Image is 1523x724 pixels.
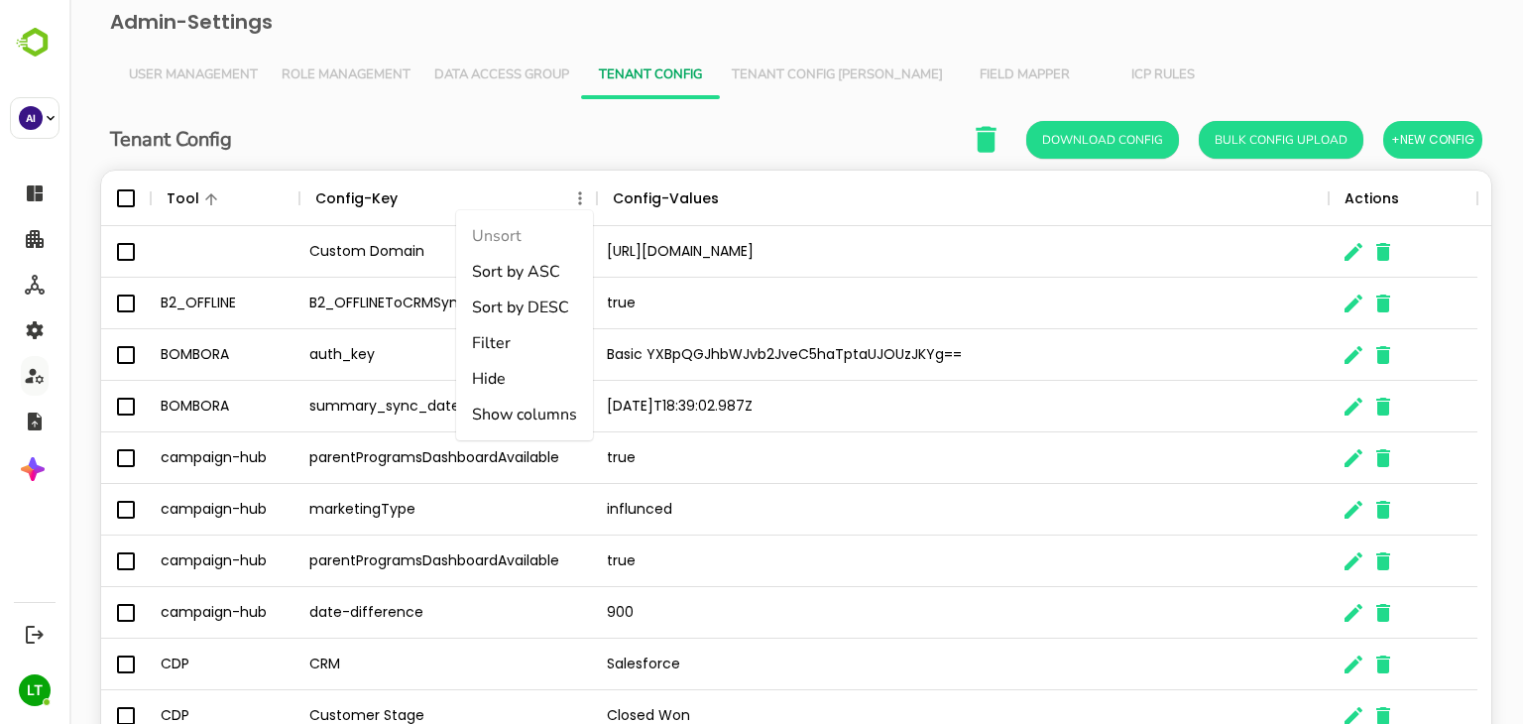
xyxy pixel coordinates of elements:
div: campaign-hub [81,432,230,484]
div: B2_OFFLINEToCRMSync [230,278,527,329]
h6: Tenant Config [41,124,163,156]
div: marketingType [230,484,527,536]
div: AI [19,106,43,130]
div: Basic YXBpQGJhbWJvb2JveC5haTptaUJOUzJKYg== [527,329,1259,381]
div: [DATE]T18:39:02.987Z [527,381,1259,432]
div: LT [19,674,51,706]
div: CDP [81,639,230,690]
li: Show columns [387,397,524,432]
div: campaign-hub [81,536,230,587]
div: Config-Key [246,171,328,226]
div: summary_sync_date [230,381,527,432]
div: B2_OFFLINE [81,278,230,329]
button: Sort [328,187,352,211]
div: Tool [97,171,130,226]
div: Actions [1275,171,1330,226]
div: 900 [527,587,1259,639]
div: BOMBORA [81,381,230,432]
span: Role Management [212,67,341,83]
button: Download Config [957,121,1110,159]
li: Hide [387,361,524,397]
li: Sort by ASC [387,254,524,290]
div: Vertical tabs example [48,52,1406,99]
div: BOMBORA [81,329,230,381]
div: true [527,536,1259,587]
div: Salesforce [527,639,1259,690]
span: Tenant Config [PERSON_NAME] [662,67,874,83]
span: Data Access Group [365,67,500,83]
div: Custom Domain [230,226,527,278]
button: Logout [21,621,48,648]
span: +New Config [1322,127,1405,153]
span: User Management [59,67,188,83]
div: auth_key [230,329,527,381]
div: [URL][DOMAIN_NAME] [527,226,1259,278]
div: true [527,432,1259,484]
button: Sort [130,187,154,211]
div: campaign-hub [81,484,230,536]
li: Filter [387,325,524,361]
span: Tenant Config [524,67,639,83]
div: parentProgramsDashboardAvailable [230,432,527,484]
div: Config-Values [543,171,649,226]
span: Field Mapper [897,67,1012,83]
li: Sort by DESC [387,290,524,325]
div: CRM [230,639,527,690]
button: Bulk Config Upload [1129,121,1294,159]
button: +New Config [1314,121,1413,159]
span: ICP Rules [1036,67,1151,83]
div: parentProgramsDashboardAvailable [230,536,527,587]
button: Menu [498,185,524,211]
button: Sort [649,187,673,211]
div: date-difference [230,587,527,639]
img: BambooboxLogoMark.f1c84d78b4c51b1a7b5f700c9845e183.svg [10,24,60,61]
div: influnced [527,484,1259,536]
div: campaign-hub [81,587,230,639]
div: true [527,278,1259,329]
ul: Menu [387,210,524,440]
